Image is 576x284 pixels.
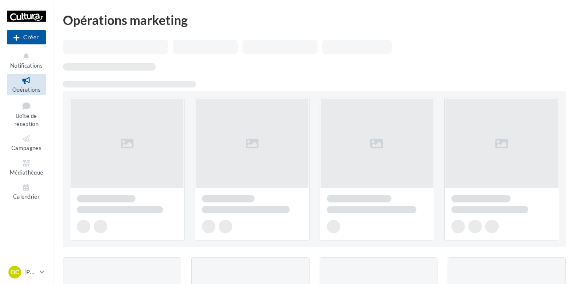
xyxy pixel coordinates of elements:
[7,181,46,202] a: Calendrier
[7,50,46,71] button: Notifications
[14,112,38,127] span: Boîte de réception
[7,157,46,177] a: Médiathèque
[11,268,19,276] span: DC
[7,132,46,153] a: Campagnes
[7,74,46,95] a: Opérations
[13,193,40,200] span: Calendrier
[7,30,46,44] button: Créer
[24,268,36,276] p: [PERSON_NAME]
[10,62,43,69] span: Notifications
[11,145,41,151] span: Campagnes
[7,98,46,129] a: Boîte de réception
[10,169,43,176] span: Médiathèque
[7,30,46,44] div: Nouvelle campagne
[7,264,46,280] a: DC [PERSON_NAME]
[63,14,566,26] div: Opérations marketing
[12,86,41,93] span: Opérations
